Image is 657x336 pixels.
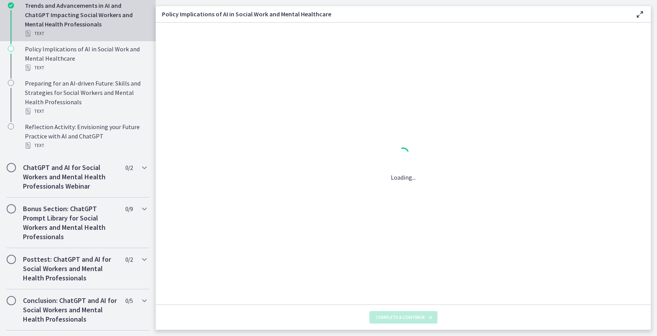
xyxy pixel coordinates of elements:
i: Completed [8,2,14,9]
span: 0 / 9 [125,204,133,213]
div: Preparing for an AI-driven Future: Skills and Strategies for Social Workers and Mental Health Pro... [25,79,146,116]
span: 0 / 5 [125,296,133,305]
div: Reflection Activity: Envisioning your Future Practice with AI and ChatGPT [25,122,146,150]
div: 1 [391,145,416,163]
div: Text [25,107,146,116]
span: Complete & continue [376,314,425,320]
div: Text [25,141,146,150]
h2: Bonus Section: ChatGPT Prompt Library for Social Workers and Mental Health Professionals [23,204,118,241]
div: Text [25,63,146,72]
button: Complete & continue [369,311,437,324]
span: 0 / 2 [125,163,133,172]
h3: Policy Implications of AI in Social Work and Mental Healthcare [162,9,623,19]
h2: Conclusion: ChatGPT and AI for Social Workers and Mental Health Professionals [23,296,118,324]
div: Text [25,29,146,38]
h2: Posttest: ChatGPT and AI for Social Workers and Mental Health Professionals [23,255,118,283]
div: Trends and Advancements in AI and ChatGPT Impacting Social Workers and Mental Health Professionals [25,1,146,38]
div: Policy Implications of AI in Social Work and Mental Healthcare [25,44,146,72]
span: 0 / 2 [125,255,133,264]
h2: ChatGPT and AI for Social Workers and Mental Health Professionals Webinar [23,163,118,191]
p: Loading... [391,173,416,182]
